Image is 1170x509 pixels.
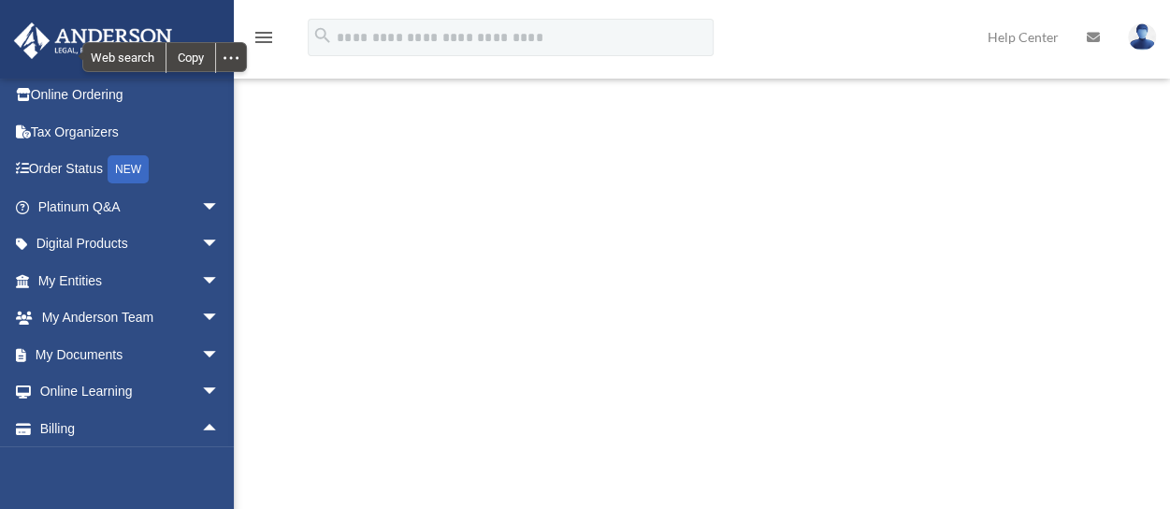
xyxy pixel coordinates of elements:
[201,373,238,412] span: arrow_drop_down
[13,262,248,299] a: My Entitiesarrow_drop_down
[13,373,248,411] a: Online Learningarrow_drop_down
[108,155,149,183] div: NEW
[13,188,248,225] a: Platinum Q&Aarrow_drop_down
[13,151,248,189] a: Order StatusNEW
[13,299,248,337] a: My Anderson Teamarrow_drop_down
[1128,23,1156,51] img: User Pic
[201,410,238,448] span: arrow_drop_up
[201,336,238,374] span: arrow_drop_down
[201,262,238,300] span: arrow_drop_down
[201,225,238,264] span: arrow_drop_down
[83,43,166,71] span: Web search
[253,26,275,49] i: menu
[13,225,248,263] a: Digital Productsarrow_drop_down
[13,77,248,114] a: Online Ordering
[13,336,248,373] a: My Documentsarrow_drop_down
[8,22,178,59] img: Anderson Advisors Platinum Portal
[312,25,333,46] i: search
[201,188,238,226] span: arrow_drop_down
[253,33,275,49] a: menu
[166,43,215,71] div: Copy
[201,299,238,338] span: arrow_drop_down
[13,410,248,447] a: Billingarrow_drop_up
[13,113,248,151] a: Tax Organizers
